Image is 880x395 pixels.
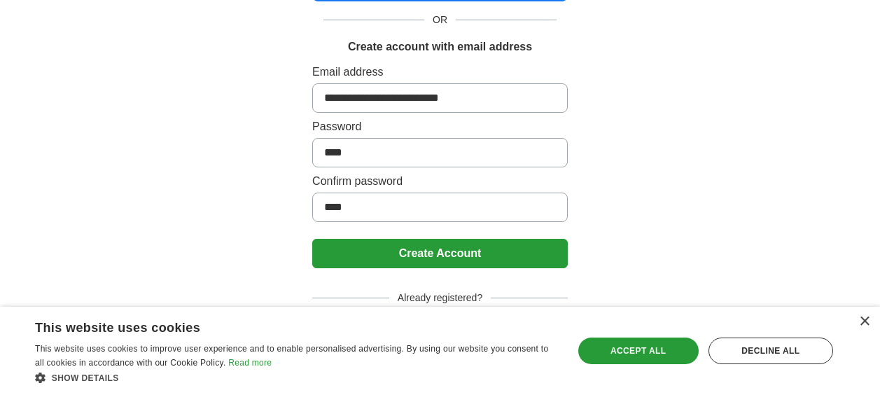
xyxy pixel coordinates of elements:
a: Read more, opens a new window [228,358,272,368]
label: Email address [312,64,568,81]
button: Create Account [312,239,568,268]
label: Confirm password [312,173,568,190]
div: Accept all [578,338,699,364]
label: Password [312,118,568,135]
div: Show details [35,370,557,384]
div: Decline all [708,338,833,364]
span: OR [424,13,456,27]
span: This website uses cookies to improve user experience and to enable personalised advertising. By u... [35,344,548,368]
span: Show details [52,373,119,383]
div: Close [859,317,869,327]
h1: Create account with email address [348,39,532,55]
span: Already registered? [389,291,491,305]
div: This website uses cookies [35,315,522,336]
